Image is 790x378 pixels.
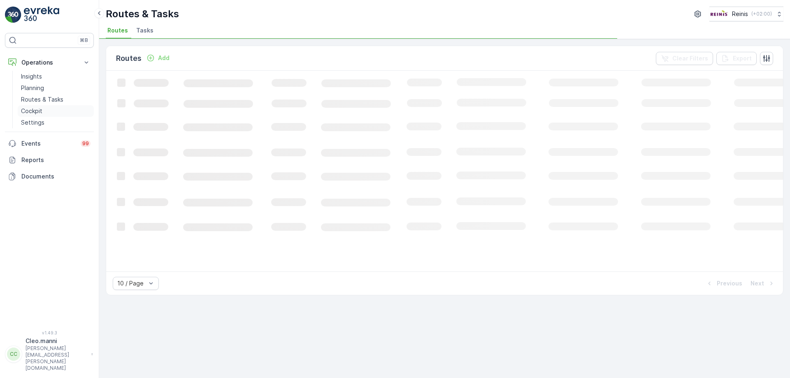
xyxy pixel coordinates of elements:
div: CC [7,348,20,361]
span: Routes [107,26,128,35]
p: Export [733,54,752,63]
p: Reinis [732,10,748,18]
p: Settings [21,118,44,127]
p: Next [750,279,764,288]
a: Settings [18,117,94,128]
p: Planning [21,84,44,92]
a: Routes & Tasks [18,94,94,105]
p: ⌘B [80,37,88,44]
button: CCCleo.manni[PERSON_NAME][EMAIL_ADDRESS][PERSON_NAME][DOMAIN_NAME] [5,337,94,371]
p: Reports [21,156,91,164]
a: Insights [18,71,94,82]
a: Reports [5,152,94,168]
a: Events99 [5,135,94,152]
span: v 1.49.3 [5,330,94,335]
button: Operations [5,54,94,71]
p: Routes & Tasks [21,95,63,104]
button: Export [716,52,757,65]
p: Documents [21,172,91,181]
p: Cockpit [21,107,42,115]
p: Previous [717,279,742,288]
p: [PERSON_NAME][EMAIL_ADDRESS][PERSON_NAME][DOMAIN_NAME] [26,345,87,371]
button: Previous [704,278,743,288]
a: Planning [18,82,94,94]
button: Reinis(+02:00) [709,7,783,21]
p: Clear Filters [672,54,708,63]
button: Next [750,278,776,288]
p: Events [21,139,76,148]
p: Operations [21,58,77,67]
p: Add [158,54,170,62]
p: Routes & Tasks [106,7,179,21]
p: Routes [116,53,142,64]
img: Reinis-Logo-Vrijstaand_Tekengebied-1-copy2_aBO4n7j.png [709,9,729,19]
button: Add [143,53,173,63]
img: logo [5,7,21,23]
img: logo_light-DOdMpM7g.png [24,7,59,23]
button: Clear Filters [656,52,713,65]
p: Cleo.manni [26,337,87,345]
p: 99 [82,140,89,147]
span: Tasks [136,26,153,35]
a: Cockpit [18,105,94,117]
p: Insights [21,72,42,81]
p: ( +02:00 ) [751,11,772,17]
a: Documents [5,168,94,185]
